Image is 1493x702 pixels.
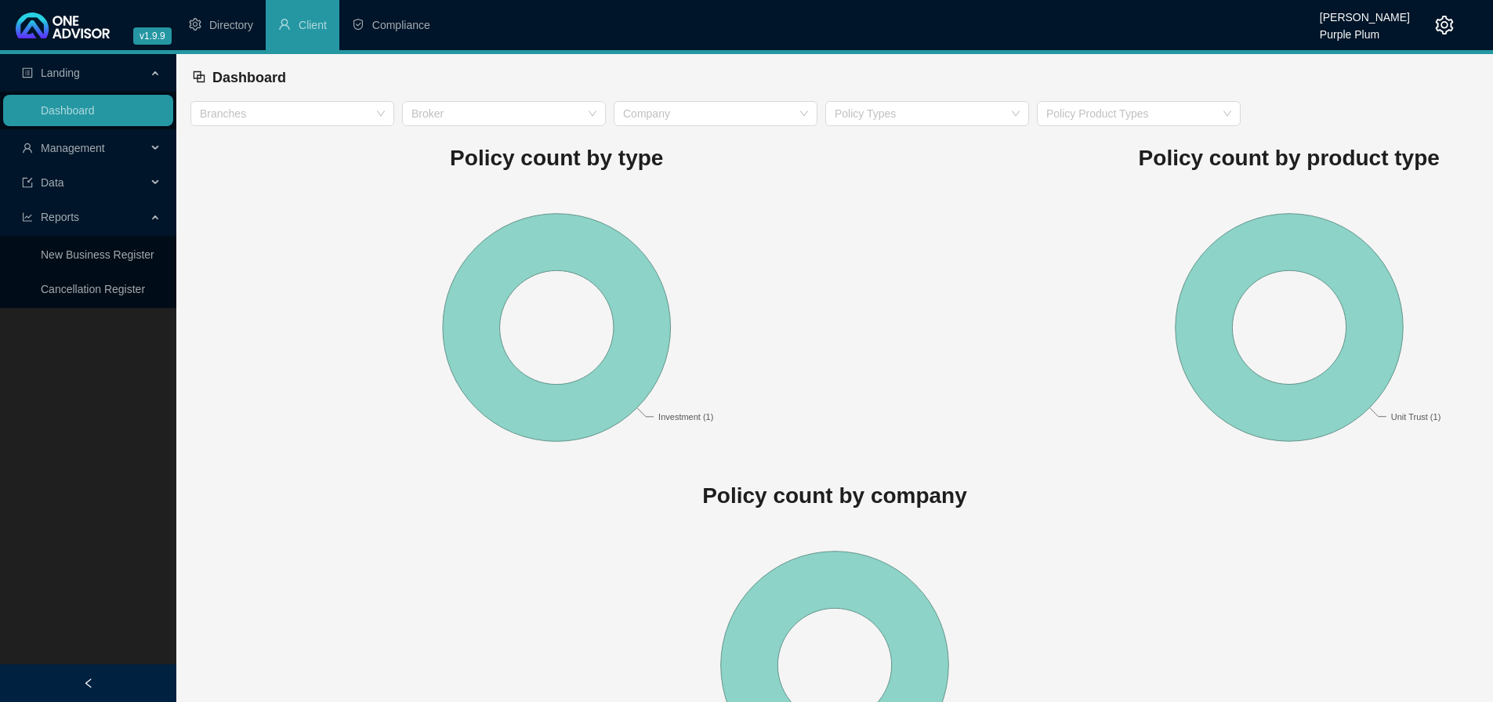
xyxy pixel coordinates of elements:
[22,177,33,188] span: import
[41,142,105,154] span: Management
[1435,16,1454,34] span: setting
[278,18,291,31] span: user
[22,67,33,78] span: profile
[41,211,79,223] span: Reports
[658,411,713,421] text: Investment (1)
[1391,411,1441,421] text: Unit Trust (1)
[1320,4,1410,21] div: [PERSON_NAME]
[41,176,64,189] span: Data
[189,18,201,31] span: setting
[41,283,145,295] a: Cancellation Register
[352,18,364,31] span: safety
[41,104,95,117] a: Dashboard
[209,19,253,31] span: Directory
[41,248,154,261] a: New Business Register
[83,678,94,689] span: left
[16,13,110,38] img: 2df55531c6924b55f21c4cf5d4484680-logo-light.svg
[192,70,206,84] span: block
[1320,21,1410,38] div: Purple Plum
[133,27,172,45] span: v1.9.9
[190,479,1479,513] h1: Policy count by company
[299,19,327,31] span: Client
[22,143,33,154] span: user
[41,67,80,79] span: Landing
[212,70,286,85] span: Dashboard
[372,19,430,31] span: Compliance
[190,141,923,175] h1: Policy count by type
[22,212,33,223] span: line-chart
